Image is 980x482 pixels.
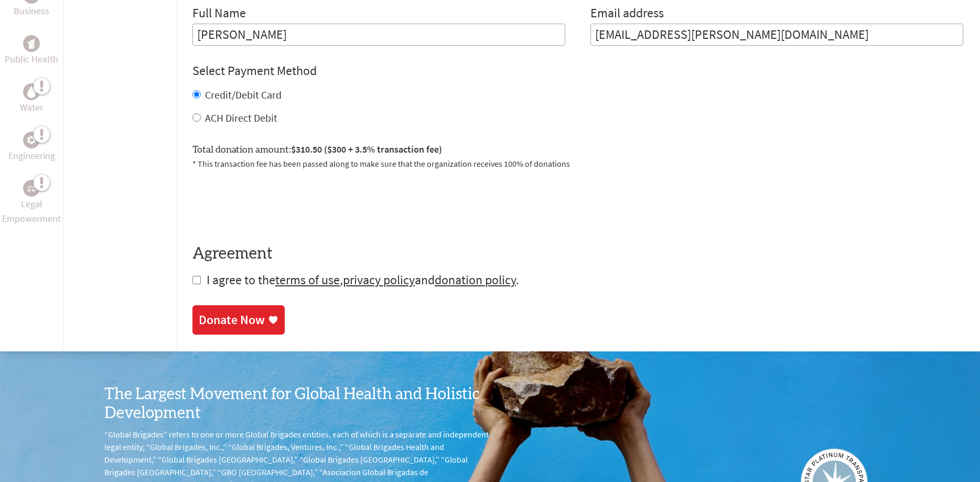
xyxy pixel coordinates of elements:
a: WaterWater [20,83,43,115]
p: * This transaction fee has been passed along to make sure that the organization receives 100% of ... [192,157,963,170]
span: I agree to the , and . [207,272,519,288]
p: Legal Empowerment [2,197,61,226]
h4: Agreement [192,244,963,263]
a: donation policy [435,272,516,288]
p: Water [20,100,43,115]
label: Credit/Debit Card [205,88,282,101]
label: Full Name [192,5,246,24]
img: Legal Empowerment [27,185,36,191]
p: Engineering [8,148,55,163]
div: Legal Empowerment [23,180,40,197]
label: Total donation amount: [192,142,442,157]
input: Your Email [590,24,963,46]
a: terms of use [275,272,340,288]
div: Engineering [23,132,40,148]
span: $310.50 ($300 + 3.5% transaction fee) [291,143,442,155]
h4: Select Payment Method [192,62,963,79]
div: Public Health [23,35,40,52]
img: Public Health [27,38,36,49]
label: Email address [590,5,664,24]
img: Engineering [27,136,36,144]
input: Enter Full Name [192,24,565,46]
label: ACH Direct Debit [205,111,277,124]
a: Donate Now [192,305,285,335]
p: Public Health [5,52,58,67]
img: Water [27,86,36,98]
div: Water [23,83,40,100]
iframe: reCAPTCHA [192,183,352,223]
h3: The Largest Movement for Global Health and Holistic Development [104,385,490,423]
div: Donate Now [199,312,265,328]
a: EngineeringEngineering [8,132,55,163]
a: privacy policy [343,272,415,288]
a: Legal EmpowermentLegal Empowerment [2,180,61,226]
p: Business [14,4,49,18]
a: Public HealthPublic Health [5,35,58,67]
